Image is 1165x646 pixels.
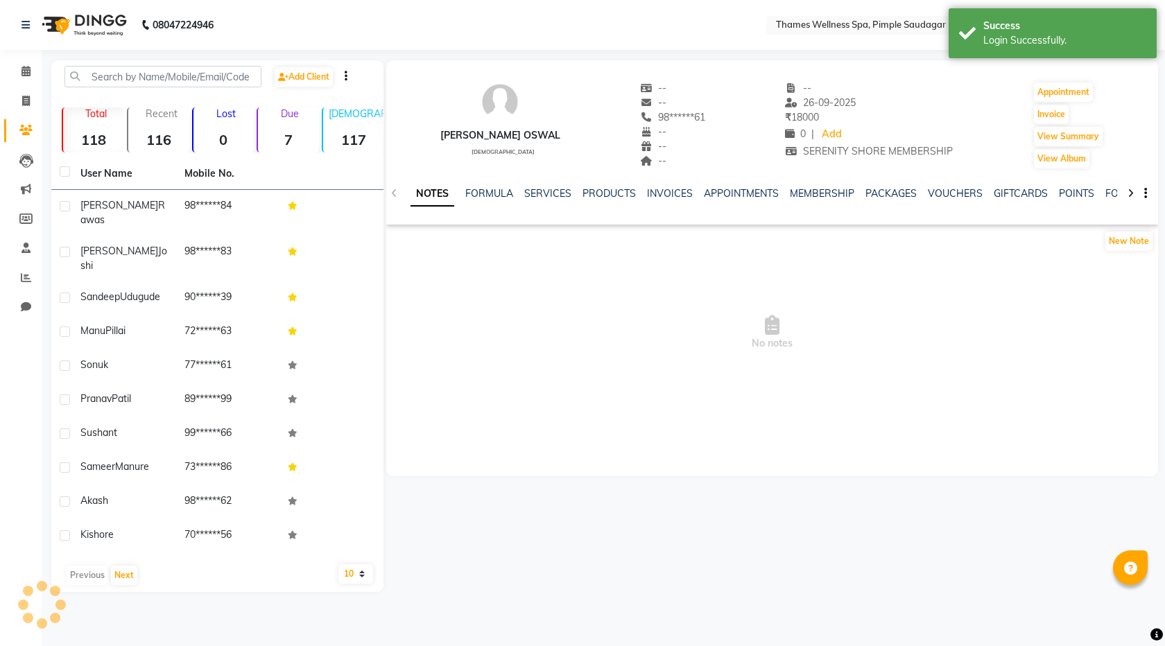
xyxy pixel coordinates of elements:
[199,107,254,120] p: Lost
[785,128,806,140] span: 0
[785,145,953,157] span: SERENITY SHORE MEMBERSHIP
[582,187,636,200] a: PRODUCTS
[64,66,261,87] input: Search by Name/Mobile/Email/Code
[928,187,983,200] a: VOUCHERS
[261,107,319,120] p: Due
[640,125,666,138] span: --
[479,81,521,123] img: avatar
[72,158,176,190] th: User Name
[640,82,666,94] span: --
[111,566,137,585] button: Next
[994,187,1048,200] a: GIFTCARDS
[440,128,560,143] div: [PERSON_NAME] Oswal
[785,111,791,123] span: ₹
[80,358,103,371] span: Sonu
[1105,187,1140,200] a: FORMS
[112,392,131,405] span: Patil
[785,82,811,94] span: --
[811,127,814,141] span: |
[640,96,666,109] span: --
[80,290,120,303] span: Sandeep
[983,19,1146,33] div: Success
[80,245,158,257] span: [PERSON_NAME]
[1034,105,1069,124] button: Invoice
[465,187,513,200] a: FORMULA
[1034,127,1103,146] button: View Summary
[323,131,384,148] strong: 117
[103,358,108,371] span: k
[258,131,319,148] strong: 7
[640,140,666,152] span: --
[134,107,189,120] p: Recent
[80,199,158,211] span: [PERSON_NAME]
[80,494,108,507] span: Akash
[329,107,384,120] p: [DEMOGRAPHIC_DATA]
[120,290,160,303] span: Udugude
[785,111,819,123] span: 18000
[386,263,1158,402] span: No notes
[128,131,189,148] strong: 116
[35,6,130,44] img: logo
[153,6,214,44] b: 08047224946
[1059,187,1094,200] a: POINTS
[820,125,844,144] a: Add
[80,392,112,405] span: Pranav
[63,131,124,148] strong: 118
[1105,232,1153,251] button: New Note
[1034,82,1093,102] button: Appointment
[785,96,856,109] span: 26-09-2025
[411,182,454,207] a: NOTES
[193,131,254,148] strong: 0
[640,155,666,167] span: --
[80,460,115,473] span: Sameer
[80,324,105,337] span: Manu
[275,67,333,87] a: Add Client
[790,187,854,200] a: MEMBERSHIP
[472,148,535,155] span: [DEMOGRAPHIC_DATA]
[80,426,117,439] span: Sushant
[647,187,693,200] a: INVOICES
[80,528,114,541] span: Kishore
[524,187,571,200] a: SERVICES
[1034,149,1089,168] button: View Album
[69,107,124,120] p: Total
[176,158,280,190] th: Mobile No.
[983,33,1146,48] div: Login Successfully.
[865,187,917,200] a: PACKAGES
[115,460,149,473] span: Manure
[704,187,779,200] a: APPOINTMENTS
[105,324,126,337] span: Pillai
